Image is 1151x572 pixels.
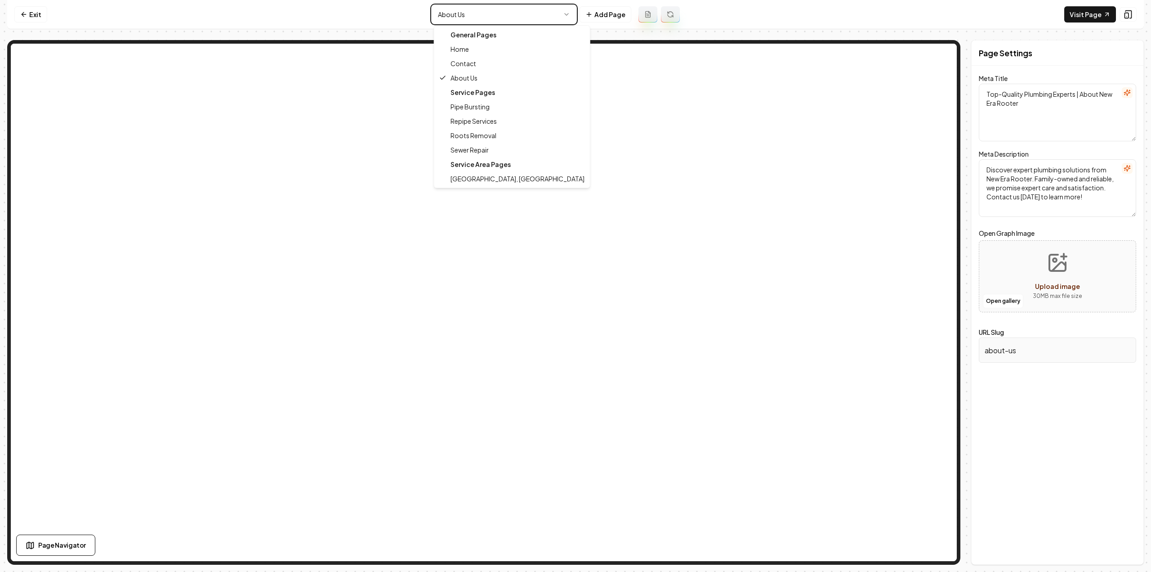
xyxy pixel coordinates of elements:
span: Home [451,45,469,54]
span: Contact [451,59,476,68]
div: Service Pages [436,85,588,99]
span: [GEOGRAPHIC_DATA], [GEOGRAPHIC_DATA] [451,174,584,183]
span: Repipe Services [451,117,497,126]
span: Sewer Repair [451,145,489,154]
span: Roots Removal [451,131,496,140]
div: Service Area Pages [436,157,588,171]
span: Pipe Bursting [451,102,490,111]
span: About Us [451,73,477,82]
div: General Pages [436,27,588,42]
